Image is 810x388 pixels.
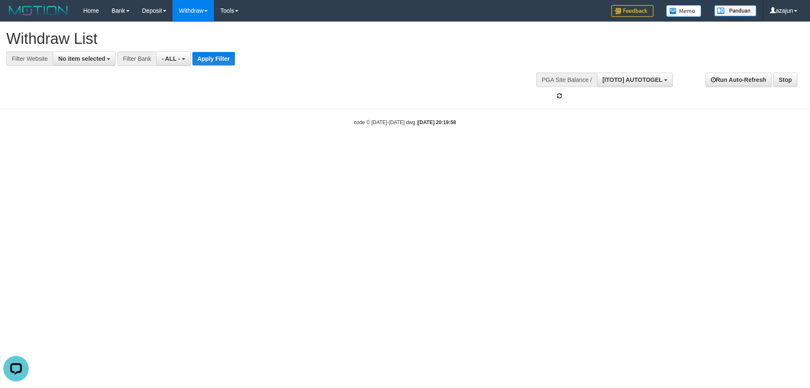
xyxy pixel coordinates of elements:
h1: Withdraw List [6,30,532,47]
strong: [DATE] 20:19:58 [418,119,456,125]
button: Open LiveChat chat widget [3,3,29,29]
button: No item selected [53,52,116,66]
span: [ITOTO] AUTOTOGEL [602,76,662,83]
div: PGA Site Balance / [536,73,597,87]
span: No item selected [58,55,105,62]
small: code © [DATE]-[DATE] dwg | [354,119,456,125]
img: Button%20Memo.svg [666,5,702,17]
button: Apply Filter [192,52,235,65]
button: - ALL - [156,52,190,66]
div: Filter Bank [117,52,156,66]
span: - ALL - [162,55,180,62]
a: Stop [773,73,797,87]
img: MOTION_logo.png [6,4,70,17]
img: panduan.png [714,5,756,16]
img: Feedback.jpg [611,5,653,17]
a: Run Auto-Refresh [705,73,772,87]
div: Filter Website [6,52,53,66]
button: [ITOTO] AUTOTOGEL [597,73,673,87]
